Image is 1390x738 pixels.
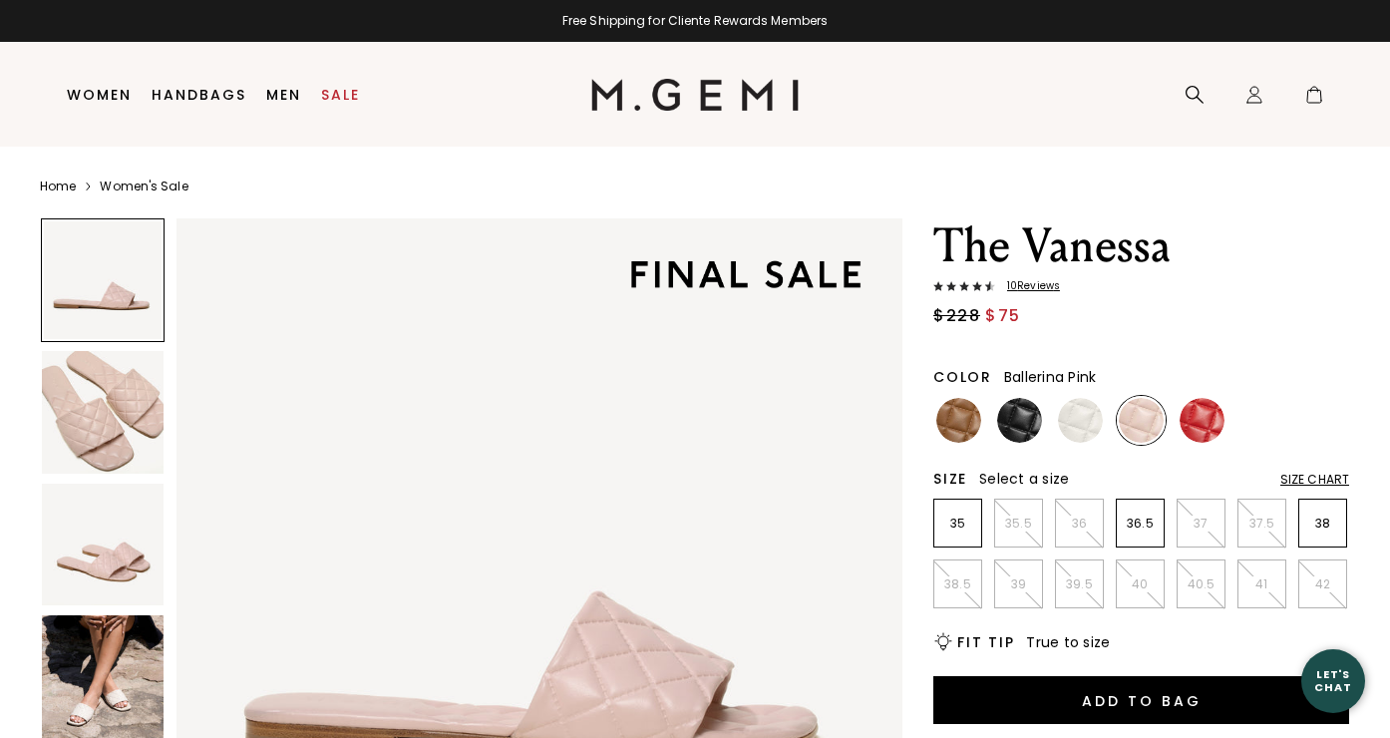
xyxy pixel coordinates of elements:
a: Men [266,87,301,103]
p: 37 [1178,516,1224,532]
a: Handbags [152,87,246,103]
p: 36 [1056,516,1103,532]
p: 40.5 [1178,576,1224,592]
p: 38 [1299,516,1346,532]
img: The Vanessa [42,351,164,473]
span: 10 Review s [995,280,1060,292]
img: final sale tag [600,230,890,318]
p: 37.5 [1238,516,1285,532]
a: 10Reviews [933,280,1349,296]
span: Select a size [979,469,1069,489]
p: 35 [934,516,981,532]
p: 41 [1238,576,1285,592]
img: Lipstick [1180,398,1224,443]
a: Women [67,87,132,103]
span: $75 [985,304,1021,328]
p: 40 [1117,576,1164,592]
p: 35.5 [995,516,1042,532]
button: Add to Bag [933,676,1349,724]
a: Sale [321,87,360,103]
img: M.Gemi [591,79,800,111]
p: 39 [995,576,1042,592]
span: True to size [1026,632,1110,652]
p: 36.5 [1117,516,1164,532]
span: Ballerina Pink [1004,367,1097,387]
h2: Fit Tip [957,634,1014,650]
span: $228 [933,304,980,328]
img: The Vanessa [42,484,164,605]
img: The Vanessa [42,615,164,737]
a: Home [40,179,76,194]
img: Ballerina Pink [1119,398,1164,443]
h2: Size [933,471,967,487]
p: 42 [1299,576,1346,592]
img: Black [997,398,1042,443]
div: Let's Chat [1301,668,1365,693]
p: 38.5 [934,576,981,592]
img: Tan [936,398,981,443]
a: Women's Sale [100,179,187,194]
img: Butter [1240,398,1285,443]
div: Size Chart [1280,472,1349,488]
p: 39.5 [1056,576,1103,592]
img: Ivory [1058,398,1103,443]
h2: Color [933,369,992,385]
h1: The Vanessa [933,218,1349,274]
